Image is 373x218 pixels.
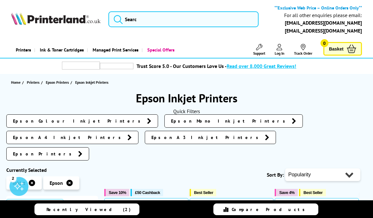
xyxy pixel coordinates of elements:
[40,42,84,58] span: Ink & Toner Cartridges
[171,118,289,124] span: Epson Mono Inkjet Printers
[303,190,323,195] span: Best Seller
[274,5,362,11] b: **Exclusive Web Price – Online Orders Only**
[109,190,126,195] span: Save 10%
[104,189,129,196] button: Save 10%
[285,20,362,26] a: [EMAIL_ADDRESS][DOMAIN_NAME]
[75,80,108,85] span: Epson Inkjet Printers
[6,131,138,144] a: Epson A4 Inkjet Printers
[275,51,284,56] span: Log In
[27,79,41,86] a: Printers
[164,114,303,128] a: Epson Mono Inkjet Printers
[46,79,69,86] span: Epson Printers
[329,45,344,53] span: Basket
[285,27,362,34] a: [EMAIL_ADDRESS][DOMAIN_NAME]
[13,118,144,124] span: Epson Colour Inkjet Printers
[11,12,101,26] a: Printerland Logo
[11,79,22,86] a: Home
[321,39,328,47] span: 0
[232,207,308,212] span: Compare Products
[299,189,326,196] button: Best Seller
[13,151,75,157] span: Epson Printers
[108,11,259,27] input: Searc
[275,189,297,196] button: Save 4%
[11,42,34,58] a: Printers
[50,180,63,186] span: Epson
[62,62,100,70] img: trustpilot rating
[145,131,276,144] a: Epson A3 Inkjet Printers
[131,189,163,196] button: £50 Cashback
[34,203,139,215] a: Recently Viewed (2)
[6,147,89,160] a: Epson Printers
[194,190,213,195] span: Best Seller
[6,114,158,128] a: Epson Colour Inkjet Printers
[6,91,367,106] h1: Epson Inkjet Printers
[9,175,16,182] div: 2
[213,203,318,215] a: Compare Products
[27,79,40,86] span: Printers
[11,12,101,25] img: Printerland Logo
[13,134,124,141] span: Epson A4 Inkjet Printers
[46,207,131,212] span: Recently Viewed (2)
[253,44,265,56] a: Support
[100,63,133,69] img: trustpilot rating
[46,79,70,86] a: Epson Printers
[151,134,262,141] span: Epson A3 Inkjet Printers
[6,167,98,173] div: Currently Selected
[190,189,217,196] button: Best Seller
[227,63,296,69] span: Read over 8,000 Great Reviews!
[279,190,294,195] span: Save 4%
[87,42,142,58] a: Managed Print Services
[135,190,160,195] span: £50 Cashback
[34,42,87,58] a: Ink & Toner Cartridges
[6,108,367,114] div: Quick Filters
[137,63,296,69] a: Trust Score 5.0 - Our Customers Love Us -Read over 8,000 Great Reviews!
[275,44,284,56] a: Log In
[142,42,178,58] a: Special Offers
[323,42,362,56] a: Basket 0
[284,12,362,18] div: For all other enquiries please email:
[267,172,284,178] span: Sort By:
[294,44,312,56] a: Track Order
[253,51,265,56] span: Support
